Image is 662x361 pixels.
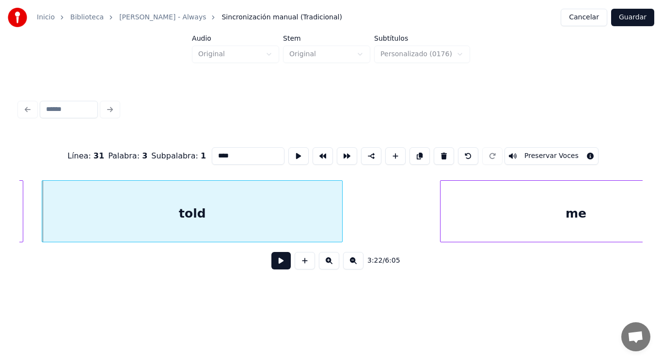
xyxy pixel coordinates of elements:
a: Biblioteca [70,13,104,22]
span: 3 [142,151,147,160]
a: Chat abierto [621,322,650,351]
img: youka [8,8,27,27]
button: Toggle [504,147,599,165]
label: Stem [283,35,370,42]
div: / [367,256,391,266]
label: Subtítulos [374,35,470,42]
span: Sincronización manual (Tradicional) [221,13,342,22]
label: Audio [192,35,279,42]
a: [PERSON_NAME] - Always [119,13,206,22]
div: Línea : [67,150,104,162]
div: Palabra : [108,150,147,162]
nav: breadcrumb [37,13,342,22]
span: 6:05 [385,256,400,266]
span: 1 [201,151,206,160]
a: Inicio [37,13,55,22]
span: 31 [94,151,104,160]
div: Subpalabra : [151,150,206,162]
button: Cancelar [561,9,607,26]
button: Guardar [611,9,654,26]
span: 3:22 [367,256,382,266]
